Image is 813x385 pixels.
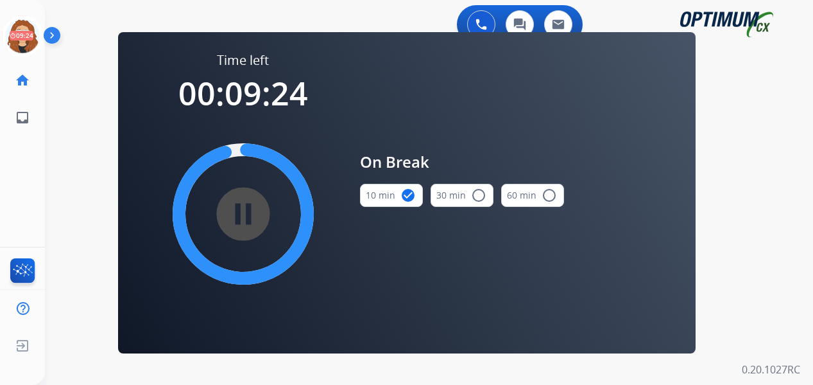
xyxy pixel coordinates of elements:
mat-icon: pause_circle_filled [235,206,251,222]
button: 10 min [360,184,423,207]
button: 60 min [501,184,564,207]
p: 0.20.1027RC [742,362,800,377]
span: 00:09:24 [178,71,308,115]
mat-icon: radio_button_unchecked [542,188,557,203]
mat-icon: inbox [15,110,30,125]
button: 30 min [431,184,493,207]
span: Time left [217,51,269,69]
mat-icon: check_circle [400,188,416,203]
mat-icon: radio_button_unchecked [471,188,486,203]
span: On Break [360,150,564,174]
mat-icon: home [15,73,30,88]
